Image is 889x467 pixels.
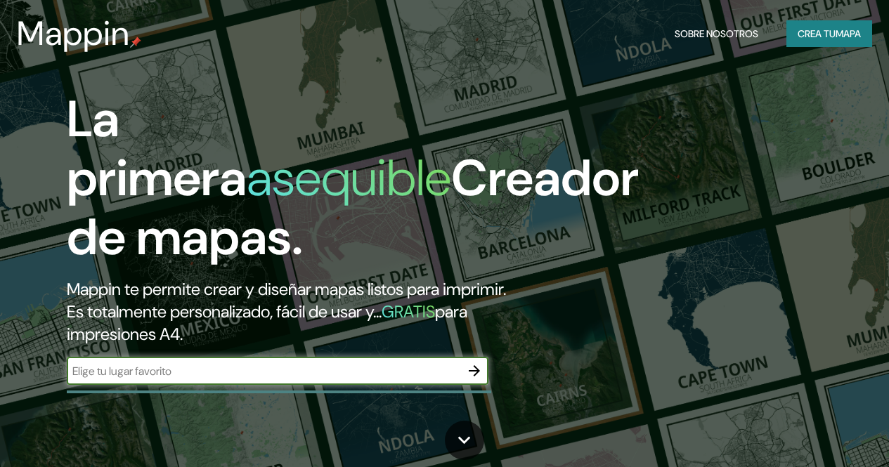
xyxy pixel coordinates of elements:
[67,301,467,345] font: para impresiones A4.
[67,86,247,211] font: La primera
[130,37,141,48] img: pin de mapeo
[798,27,836,40] font: Crea tu
[836,27,861,40] font: mapa
[382,301,435,322] font: GRATIS
[675,27,758,40] font: Sobre nosotros
[17,11,130,55] font: Mappin
[67,278,506,300] font: Mappin te permite crear y diseñar mapas listos para imprimir.
[669,20,764,47] button: Sobre nosotros
[67,363,460,379] input: Elige tu lugar favorito
[247,145,451,211] font: asequible
[786,20,872,47] button: Crea tumapa
[67,301,382,322] font: Es totalmente personalizado, fácil de usar y...
[67,145,639,270] font: Creador de mapas.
